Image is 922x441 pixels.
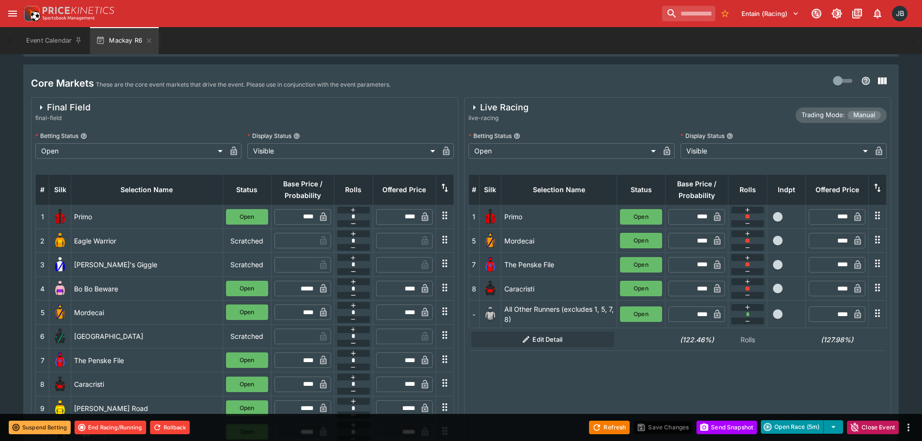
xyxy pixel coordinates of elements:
img: blank-silk.png [483,306,498,322]
button: Open [620,306,662,322]
button: Connected to PK [808,5,825,22]
span: final-field [35,113,91,123]
button: Open [620,209,662,225]
img: runner 6 [52,329,68,344]
td: Caracristi [71,372,223,396]
img: PriceKinetics [43,7,114,14]
th: Selection Name [71,174,223,205]
img: runner 1 [483,209,498,225]
td: 1 [469,205,479,228]
th: Silk [49,174,71,205]
button: more [903,422,914,433]
td: Bo Bo Beware [71,276,223,300]
th: Base Price / Probability [271,174,334,205]
td: 6 [36,324,49,348]
button: Open [226,304,268,320]
td: Primo [501,205,617,228]
p: Trading Mode: [801,110,845,120]
button: open drawer [4,5,21,22]
th: Selection Name [501,174,617,205]
td: Eagle Warrior [71,229,223,253]
div: split button [761,420,843,434]
p: Display Status [680,132,725,140]
button: Suspend Betting [9,421,71,434]
p: Scratched [226,236,268,246]
button: Send Snapshot [696,421,757,434]
p: Scratched [226,331,268,341]
img: PriceKinetics Logo [21,4,41,23]
td: - [469,301,479,328]
td: 1 [36,205,49,228]
td: [GEOGRAPHIC_DATA] [71,324,223,348]
button: Open [226,377,268,392]
td: The Penske File [71,349,223,372]
td: [PERSON_NAME]'s Giggle [71,253,223,276]
td: 3 [36,253,49,276]
button: Rollback [150,421,190,434]
img: runner 4 [52,281,68,296]
button: Toggle light/dark mode [828,5,846,22]
button: select merge strategy [824,420,843,434]
img: runner 7 [52,352,68,368]
button: Open [226,209,268,225]
img: runner 5 [52,304,68,320]
button: Notifications [869,5,886,22]
p: These are the core event markets that drive the event. Please use in conjunction with the event p... [96,80,391,90]
td: 9 [36,396,49,420]
button: Event Calendar [20,27,88,54]
th: Rolls [728,174,767,205]
th: # [469,174,479,205]
td: 5 [469,229,479,253]
button: Open [620,233,662,248]
th: Rolls [334,174,373,205]
p: Scratched [226,259,268,270]
div: Open [35,143,226,159]
p: Display Status [247,132,291,140]
td: Mordecai [71,301,223,324]
th: Offered Price [806,174,869,205]
td: 8 [469,276,479,300]
img: runner 9 [52,400,68,416]
button: Open [226,352,268,368]
img: runner 8 [483,281,498,296]
div: Visible [247,143,438,159]
img: runner 8 [52,377,68,392]
button: Mackay R6 [90,27,159,54]
img: runner 7 [483,257,498,273]
button: Documentation [848,5,866,22]
button: No Bookmarks [717,6,733,21]
td: 4 [36,276,49,300]
td: [PERSON_NAME] Road [71,396,223,420]
img: Sportsbook Management [43,16,95,20]
td: 2 [36,229,49,253]
div: Open [469,143,659,159]
img: runner 3 [52,257,68,273]
div: Final Field [35,102,91,113]
td: Caracristi [501,276,617,300]
h6: (127.98%) [809,335,866,345]
td: Mordecai [501,229,617,253]
td: 8 [36,372,49,396]
img: runner 2 [52,233,68,248]
p: Betting Status [469,132,512,140]
button: Edit Detail [471,332,614,347]
button: End Racing/Running [75,421,146,434]
span: live-racing [469,113,529,123]
div: Visible [680,143,871,159]
button: Josh Brown [889,3,910,24]
th: Status [223,174,271,205]
button: Select Tenant [736,6,805,21]
img: runner 5 [483,233,498,248]
td: 5 [36,301,49,324]
th: Base Price / Probability [665,174,728,205]
button: Display Status [726,133,733,139]
button: Betting Status [80,133,87,139]
th: Silk [479,174,501,205]
button: Open [620,281,662,296]
h4: Core Markets [31,77,94,90]
td: Primo [71,205,223,228]
span: Manual [847,110,881,120]
input: search [662,6,715,21]
button: Close Event [847,421,899,434]
button: Display Status [293,133,300,139]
